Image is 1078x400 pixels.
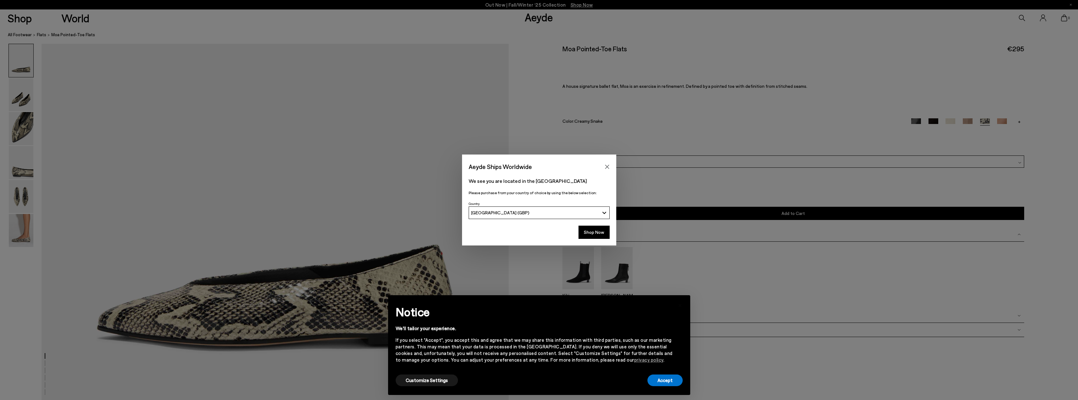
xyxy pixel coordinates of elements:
[469,202,480,206] span: Country
[647,375,683,386] button: Accept
[396,304,673,320] h2: Notice
[602,162,612,172] button: Close
[469,177,610,185] p: We see you are located in the [GEOGRAPHIC_DATA]
[469,190,610,196] p: Please purchase from your country of choice by using the below selection:
[678,300,682,309] span: ×
[634,357,663,363] a: privacy policy
[471,210,529,215] span: [GEOGRAPHIC_DATA] (GBP)
[396,337,673,363] div: If you select "Accept", you accept this and agree that we may share this information with third p...
[579,226,610,239] button: Shop Now
[396,325,673,332] div: We'll tailor your experience.
[469,161,532,172] span: Aeyde Ships Worldwide
[396,375,458,386] button: Customize Settings
[673,297,688,312] button: Close this notice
